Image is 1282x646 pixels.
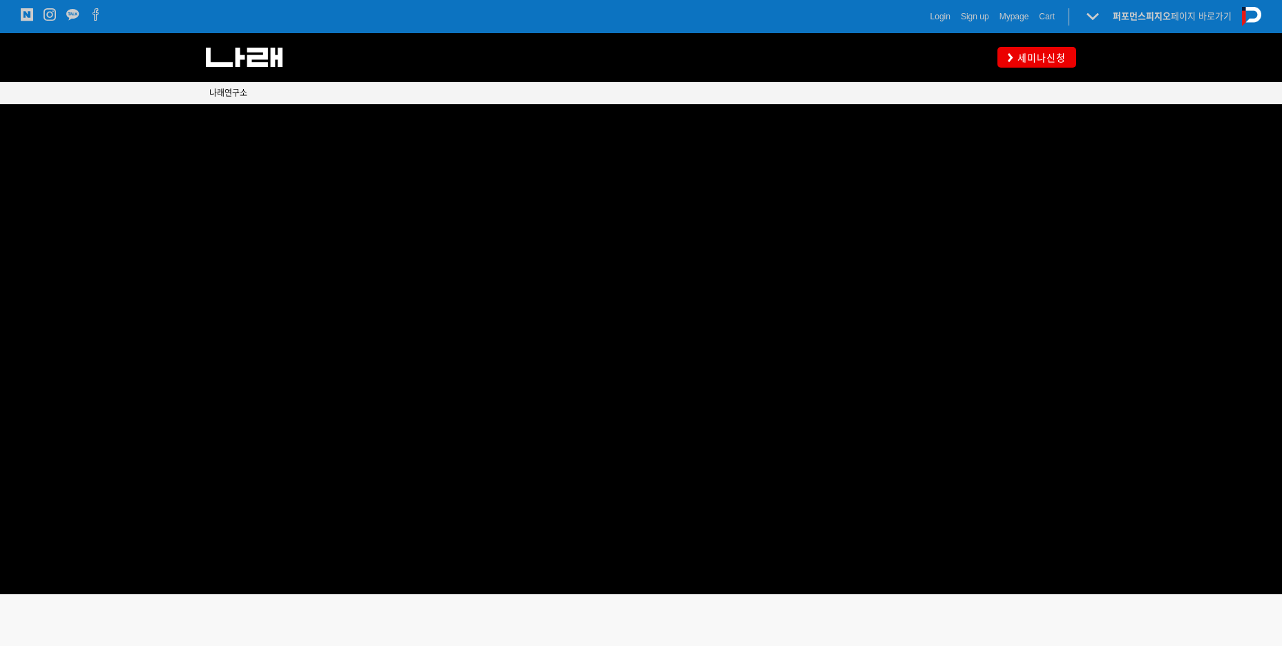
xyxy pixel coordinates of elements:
a: 나래연구소 [209,86,247,100]
strong: 퍼포먼스피지오 [1113,11,1171,21]
a: Sign up [961,10,989,23]
span: 나래연구소 [209,88,247,98]
a: Login [930,10,950,23]
a: Mypage [999,10,1029,23]
span: 세미나신청 [1013,51,1066,65]
a: 퍼포먼스피지오페이지 바로가기 [1113,11,1232,21]
a: Cart [1039,10,1055,23]
a: 세미나신청 [997,47,1076,67]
